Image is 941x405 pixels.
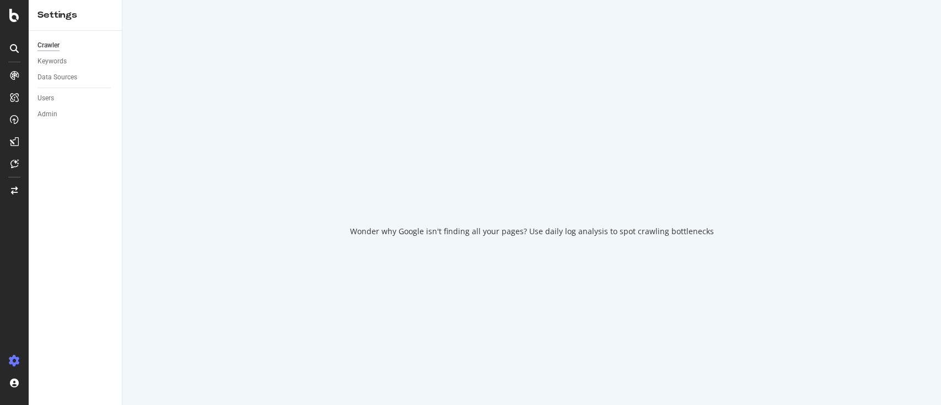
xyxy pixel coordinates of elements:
[492,169,572,208] div: animation
[350,226,714,237] div: Wonder why Google isn't finding all your pages? Use daily log analysis to spot crawling bottlenecks
[37,93,54,104] div: Users
[37,72,114,83] a: Data Sources
[37,109,57,120] div: Admin
[37,56,67,67] div: Keywords
[37,40,114,51] a: Crawler
[37,109,114,120] a: Admin
[37,9,113,21] div: Settings
[37,72,77,83] div: Data Sources
[37,40,60,51] div: Crawler
[37,56,114,67] a: Keywords
[37,93,114,104] a: Users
